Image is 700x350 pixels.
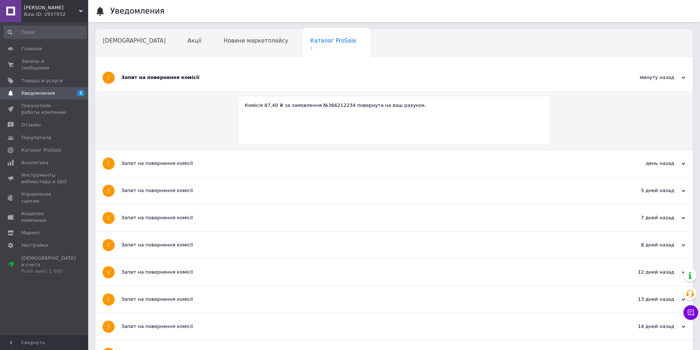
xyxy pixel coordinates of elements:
[121,160,612,167] div: Запит на повернення комісії
[21,90,55,97] span: Уведомления
[121,242,612,248] div: Запит на повернення комісії
[612,242,685,248] div: 8 дней назад
[21,210,68,224] span: Кошелек компании
[21,102,68,116] span: Показатели работы компании
[188,37,202,44] span: Акції
[4,26,87,39] input: Поиск
[103,37,166,44] span: [DEMOGRAPHIC_DATA]
[21,255,76,275] span: [DEMOGRAPHIC_DATA] и счета
[121,323,612,330] div: Запит на повернення комісії
[21,58,68,71] span: Заказы и сообщения
[21,46,42,52] span: Главная
[612,160,685,167] div: день назад
[110,7,165,15] h1: Уведомления
[121,74,612,81] div: Запит на повернення комісії
[21,159,49,166] span: Аналитика
[24,4,79,11] span: МАННЕСМАНН МАРКЕТ
[21,242,48,249] span: Настройки
[21,230,40,236] span: Маркет
[121,187,612,194] div: Запит на повернення комісії
[21,172,68,185] span: Инструменты вебмастера и SEO
[121,296,612,303] div: Запит на повернення комісії
[24,11,88,18] div: Ваш ID: 2937932
[21,147,61,154] span: Каталог ProSale
[310,37,356,44] span: Каталог ProSale
[612,74,685,81] div: минуту назад
[612,269,685,275] div: 12 дней назад
[612,214,685,221] div: 7 дней назад
[21,122,41,128] span: Отзывы
[683,305,698,320] button: Чат с покупателем
[245,102,543,109] div: Комісія 87,40 ₴ за замовлення №366212234 повернута на ваш рахунок.
[121,214,612,221] div: Запит на повернення комісії
[21,268,76,275] div: Prom микс 1 000
[310,46,356,51] span: 1
[21,77,63,84] span: Товары и услуги
[21,191,68,204] span: Управление сайтом
[612,296,685,303] div: 13 дней назад
[21,134,51,141] span: Покупатели
[223,37,288,44] span: Новини маркетплейсу
[612,187,685,194] div: 5 дней назад
[612,323,685,330] div: 14 дней назад
[77,90,85,96] span: 1
[121,269,612,275] div: Запит на повернення комісії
